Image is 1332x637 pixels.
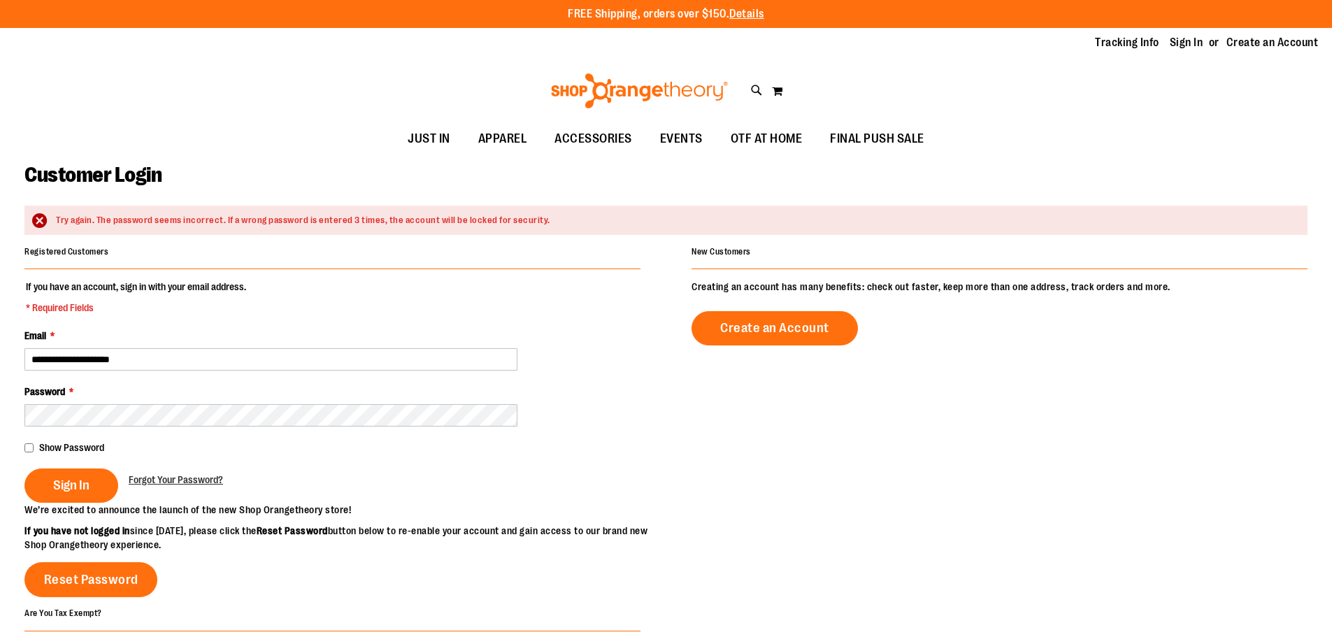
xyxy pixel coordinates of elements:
[24,386,65,397] span: Password
[24,524,666,552] p: since [DATE], please click the button below to re-enable your account and gain access to our bran...
[24,503,666,517] p: We’re excited to announce the launch of the new Shop Orangetheory store!
[549,73,730,108] img: Shop Orangetheory
[24,247,108,257] strong: Registered Customers
[26,301,246,315] span: * Required Fields
[692,311,858,345] a: Create an Account
[830,123,924,155] span: FINAL PUSH SALE
[257,525,328,536] strong: Reset Password
[478,123,527,155] span: APPAREL
[731,123,803,155] span: OTF AT HOME
[720,320,829,336] span: Create an Account
[408,123,450,155] span: JUST IN
[44,572,138,587] span: Reset Password
[24,330,46,341] span: Email
[24,163,162,187] span: Customer Login
[56,214,1294,227] div: Try again. The password seems incorrect. If a wrong password is entered 3 times, the account will...
[24,468,118,503] button: Sign In
[1095,35,1159,50] a: Tracking Info
[1226,35,1319,50] a: Create an Account
[729,8,764,20] a: Details
[24,525,130,536] strong: If you have not logged in
[129,473,223,487] a: Forgot Your Password?
[554,123,632,155] span: ACCESSORIES
[53,478,89,493] span: Sign In
[660,123,703,155] span: EVENTS
[692,280,1308,294] p: Creating an account has many benefits: check out faster, keep more than one address, track orders...
[24,562,157,597] a: Reset Password
[24,608,102,618] strong: Are You Tax Exempt?
[24,280,248,315] legend: If you have an account, sign in with your email address.
[39,442,104,453] span: Show Password
[1170,35,1203,50] a: Sign In
[568,6,764,22] p: FREE Shipping, orders over $150.
[692,247,751,257] strong: New Customers
[129,474,223,485] span: Forgot Your Password?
